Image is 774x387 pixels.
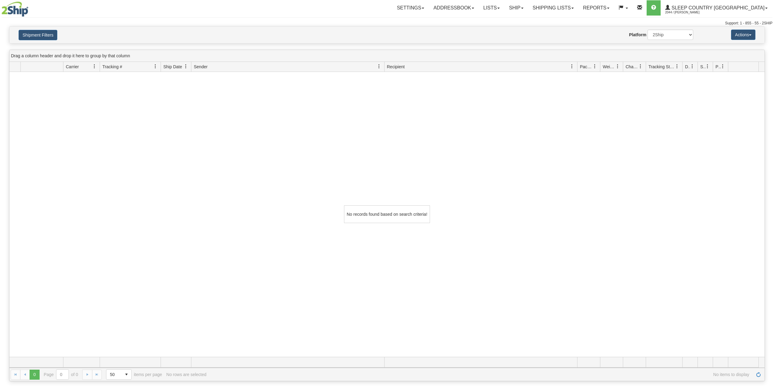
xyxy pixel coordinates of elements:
a: Ship Date filter column settings [181,61,191,72]
a: Tracking Status filter column settings [672,61,682,72]
span: Sleep Country [GEOGRAPHIC_DATA] [670,5,765,10]
button: Shipment Filters [19,30,57,40]
a: Pickup Status filter column settings [718,61,728,72]
span: Weight [603,64,616,70]
span: Sender [194,64,208,70]
a: Packages filter column settings [590,61,600,72]
span: select [122,370,131,379]
span: Carrier [66,64,79,70]
span: Pickup Status [715,64,721,70]
span: Tracking Status [648,64,675,70]
span: Tracking # [102,64,122,70]
a: Refresh [754,370,763,379]
a: Charge filter column settings [635,61,646,72]
a: Lists [479,0,504,16]
img: logo2044.jpg [2,2,28,17]
span: 50 [110,371,118,378]
iframe: chat widget [760,162,773,225]
span: Ship Date [163,64,182,70]
a: Carrier filter column settings [89,61,100,72]
a: Shipping lists [528,0,578,16]
a: Shipment Issues filter column settings [702,61,713,72]
label: Platform [629,32,646,38]
a: Sender filter column settings [374,61,384,72]
div: grid grouping header [9,50,765,62]
span: Page 0 [30,370,39,379]
a: Settings [392,0,429,16]
a: Tracking # filter column settings [150,61,161,72]
span: items per page [106,369,162,380]
a: Addressbook [429,0,479,16]
div: No records found based on search criteria! [344,205,430,223]
a: Ship [504,0,528,16]
a: Weight filter column settings [612,61,623,72]
span: Delivery Status [685,64,690,70]
span: 2044 / [PERSON_NAME] [665,9,711,16]
span: Page sizes drop down [106,369,132,380]
a: Reports [578,0,614,16]
span: No items to display [211,372,749,377]
span: Shipment Issues [700,64,705,70]
span: Packages [580,64,593,70]
a: Recipient filter column settings [567,61,577,72]
a: Sleep Country [GEOGRAPHIC_DATA] 2044 / [PERSON_NAME] [661,0,772,16]
span: Charge [626,64,638,70]
span: Recipient [387,64,405,70]
div: No rows are selected [166,372,207,377]
span: Page of 0 [44,369,78,380]
div: Support: 1 - 855 - 55 - 2SHIP [2,21,772,26]
a: Delivery Status filter column settings [687,61,698,72]
button: Actions [731,30,755,40]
